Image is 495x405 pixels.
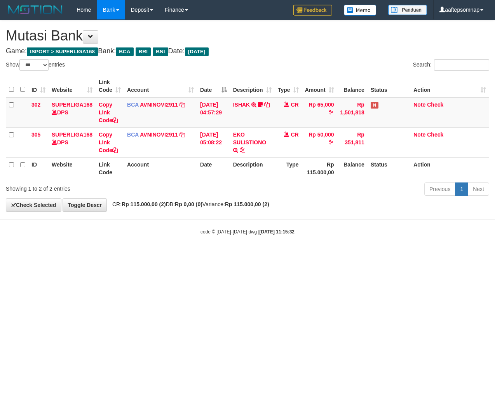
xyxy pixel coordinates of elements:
[468,182,489,196] a: Next
[413,131,425,138] a: Note
[49,127,96,157] td: DPS
[6,59,65,71] label: Show entries
[291,102,298,108] span: CR
[233,102,250,108] a: ISHAK
[127,102,139,108] span: BCA
[410,157,489,179] th: Action
[49,75,96,97] th: Website: activate to sort column ascending
[180,102,185,108] a: Copy AVNINOVI2911 to clipboard
[410,75,489,97] th: Action: activate to sort column ascending
[329,139,334,146] a: Copy Rp 50,000 to clipboard
[140,102,178,108] a: AVNINOVI2911
[140,131,178,138] a: AVNINOVI2911
[344,5,376,16] img: Button%20Memo.svg
[230,75,275,97] th: Description: activate to sort column ascending
[240,147,245,153] a: Copy EKO SULISTIONO to clipboard
[180,131,185,138] a: Copy AVNINOVI2911 to clipboard
[6,182,200,193] div: Showing 1 to 2 of 2 entries
[291,131,298,138] span: CR
[371,102,378,109] span: Has Note
[175,201,202,207] strong: Rp 0,00 (0)
[337,127,368,157] td: Rp 351,811
[99,131,118,153] a: Copy Link Code
[122,201,166,207] strong: Rp 115.000,00 (2)
[293,5,332,16] img: Feedback.jpg
[197,127,230,157] td: [DATE] 05:08:22
[302,75,337,97] th: Amount: activate to sort column ascending
[99,102,118,123] a: Copy Link Code
[52,131,92,138] a: SUPERLIGA168
[329,109,334,116] a: Copy Rp 65,000 to clipboard
[6,47,489,55] h4: Game: Bank: Date:
[116,47,133,56] span: BCA
[302,157,337,179] th: Rp 115.000,00
[6,4,65,16] img: MOTION_logo.png
[108,201,269,207] span: CR: DB: Variance:
[6,198,61,212] a: Check Selected
[264,102,270,108] a: Copy ISHAK to clipboard
[127,131,139,138] span: BCA
[233,131,267,146] a: EKO SULISTIONO
[427,131,443,138] a: Check
[302,127,337,157] td: Rp 50,000
[424,182,455,196] a: Previous
[260,229,295,235] strong: [DATE] 11:15:32
[275,157,302,179] th: Type
[337,75,368,97] th: Balance
[427,102,443,108] a: Check
[63,198,107,212] a: Toggle Descr
[337,157,368,179] th: Balance
[230,157,275,179] th: Description
[31,102,40,108] span: 302
[96,75,124,97] th: Link Code: activate to sort column ascending
[434,59,489,71] input: Search:
[52,102,92,108] a: SUPERLIGA168
[153,47,168,56] span: BNI
[49,97,96,128] td: DPS
[19,59,49,71] select: Showentries
[368,75,410,97] th: Status
[413,59,489,71] label: Search:
[455,182,468,196] a: 1
[31,131,40,138] span: 305
[275,75,302,97] th: Type: activate to sort column ascending
[197,97,230,128] td: [DATE] 04:57:29
[197,157,230,179] th: Date
[197,75,230,97] th: Date: activate to sort column descending
[136,47,151,56] span: BRI
[413,102,425,108] a: Note
[96,157,124,179] th: Link Code
[27,47,98,56] span: ISPORT > SUPERLIGA168
[28,157,49,179] th: ID
[368,157,410,179] th: Status
[200,229,295,235] small: code © [DATE]-[DATE] dwg |
[388,5,427,15] img: panduan.png
[124,75,197,97] th: Account: activate to sort column ascending
[225,201,269,207] strong: Rp 115.000,00 (2)
[337,97,368,128] td: Rp 1,501,818
[302,97,337,128] td: Rp 65,000
[49,157,96,179] th: Website
[185,47,209,56] span: [DATE]
[6,28,489,44] h1: Mutasi Bank
[124,157,197,179] th: Account
[28,75,49,97] th: ID: activate to sort column ascending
